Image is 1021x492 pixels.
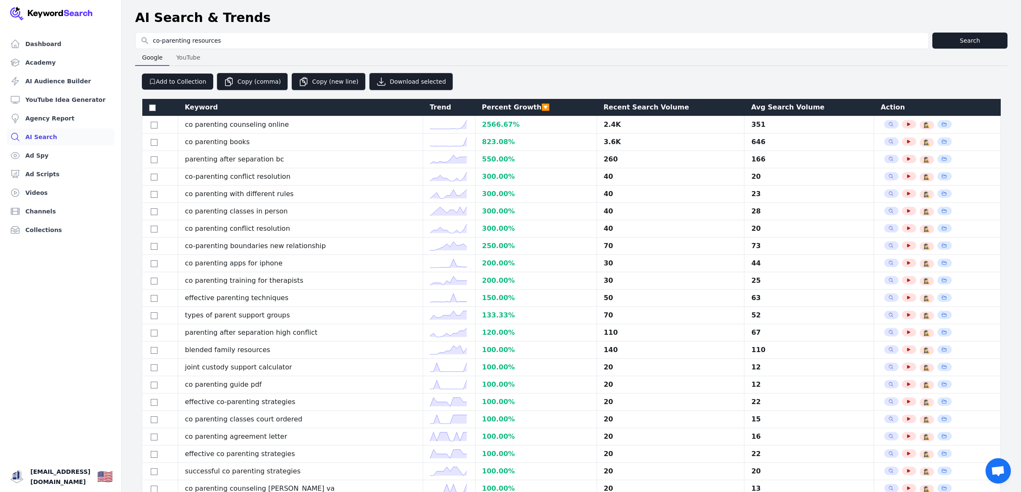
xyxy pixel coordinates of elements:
[751,362,867,372] div: 12
[923,122,930,128] span: 🕵️‍♀️
[482,189,590,199] div: 300.00 %
[923,243,930,250] button: 🕵️‍♀️
[7,54,114,71] a: Academy
[751,293,867,303] div: 63
[923,364,930,371] span: 🕵️‍♀️
[923,364,930,371] button: 🕵️‍♀️
[923,243,930,250] span: 🕵️‍♀️
[136,33,929,49] input: Search
[604,380,738,390] div: 20
[923,295,930,302] span: 🕵️‍♀️
[604,137,738,147] div: 3.6K
[178,394,423,411] td: effective co-parenting strategies
[751,206,867,216] div: 28
[923,208,930,215] button: 🕵️‍♀️
[751,397,867,407] div: 22
[604,206,738,216] div: 40
[751,432,867,442] div: 16
[30,467,90,487] span: [EMAIL_ADDRESS][DOMAIN_NAME]
[881,102,994,112] div: Action
[604,258,738,268] div: 30
[10,470,24,484] img: Stef Becker
[923,416,930,423] span: 🕵️‍♀️
[751,466,867,476] div: 20
[185,102,416,112] div: Keyword
[7,110,114,127] a: Agency Report
[923,174,930,180] button: 🕵️‍♀️
[482,206,590,216] div: 300.00 %
[7,147,114,164] a: Ad Spy
[604,414,738,424] div: 20
[178,116,423,134] td: co parenting counseling online
[923,278,930,284] span: 🕵️‍♀️
[923,382,930,388] span: 🕵️‍♀️
[751,172,867,182] div: 20
[923,260,930,267] button: 🕵️‍♀️
[482,120,590,130] div: 2566.67 %
[751,310,867,320] div: 52
[369,73,453,90] button: Download selected
[604,449,738,459] div: 20
[482,102,590,112] div: Percent Growth 🔽
[482,137,590,147] div: 823.08 %
[923,330,930,336] button: 🕵️‍♀️
[97,469,113,484] div: 🇺🇸
[178,134,423,151] td: co parenting books
[7,166,114,183] a: Ad Scripts
[482,293,590,303] div: 150.00 %
[923,399,930,406] span: 🕵️‍♀️
[7,73,114,90] a: AI Audience Builder
[10,7,93,20] img: Your Company
[751,276,867,286] div: 25
[923,416,930,423] button: 🕵️‍♀️
[986,458,1011,484] div: Open chat
[482,241,590,251] div: 250.00 %
[604,276,738,286] div: 30
[604,154,738,164] div: 260
[751,328,867,338] div: 67
[178,359,423,376] td: joint custody support calculator
[482,345,590,355] div: 100.00 %
[178,272,423,290] td: co parenting training for therapists
[923,278,930,284] button: 🕵️‍♀️
[97,468,113,485] button: 🇺🇸
[10,470,24,484] button: Open user button
[430,102,468,112] div: Trend
[173,52,204,63] span: YouTube
[7,128,114,145] a: AI Search
[603,102,738,112] div: Recent Search Volume
[923,468,930,475] button: 🕵️‍♀️
[482,172,590,182] div: 300.00 %
[178,220,423,238] td: co parenting conflict resolution
[178,446,423,463] td: effective co parenting strategies
[178,238,423,255] td: co-parenting boundaries new relationship
[923,191,930,198] button: 🕵️‍♀️
[604,397,738,407] div: 20
[923,312,930,319] button: 🕵️‍♀️
[178,168,423,186] td: co-parenting conflict resolution
[751,224,867,234] div: 20
[178,324,423,342] td: parenting after separation high conflict
[923,347,930,354] span: 🕵️‍♀️
[923,468,930,475] span: 🕵️‍♀️
[604,189,738,199] div: 40
[751,154,867,164] div: 166
[482,449,590,459] div: 100.00 %
[178,463,423,480] td: successful co parenting strategies
[923,434,930,440] span: 🕵️‍♀️
[482,380,590,390] div: 100.00 %
[482,224,590,234] div: 300.00 %
[923,382,930,388] button: 🕵️‍♀️
[178,186,423,203] td: co parenting with different rules
[923,399,930,406] button: 🕵️‍♀️
[604,120,738,130] div: 2.4K
[751,137,867,147] div: 646
[923,174,930,180] span: 🕵️‍♀️
[923,139,930,146] button: 🕵️‍♀️
[751,189,867,199] div: 23
[751,414,867,424] div: 15
[482,414,590,424] div: 100.00 %
[482,328,590,338] div: 120.00 %
[138,52,166,63] span: Google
